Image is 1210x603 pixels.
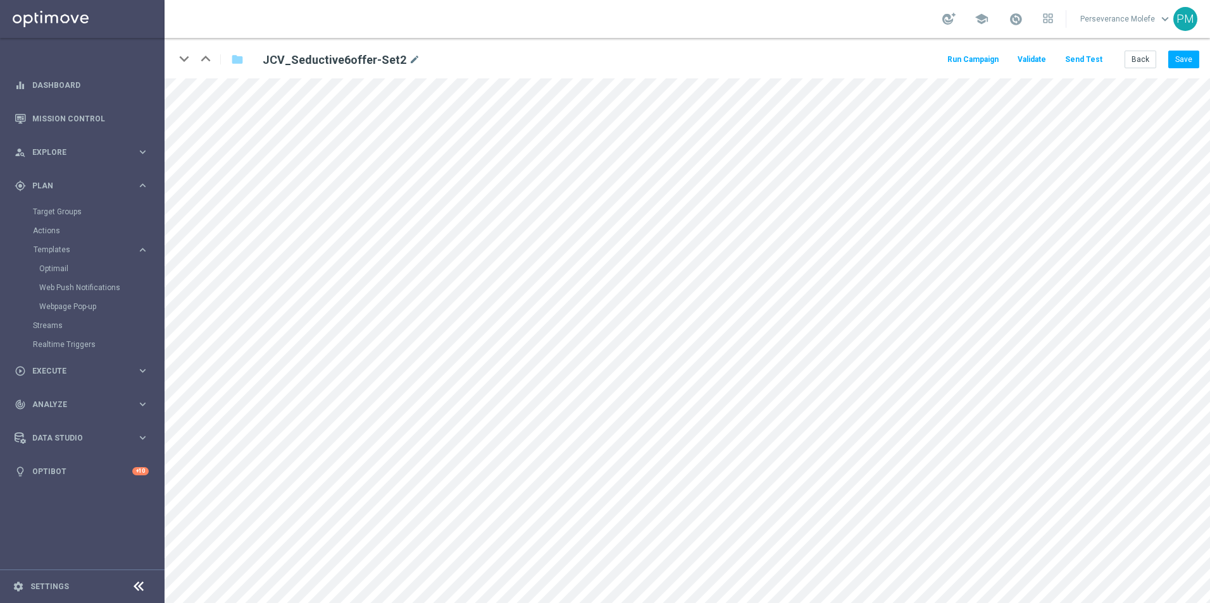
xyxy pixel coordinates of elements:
div: Explore [15,147,137,158]
a: Perseverance Molefekeyboard_arrow_down [1079,9,1173,28]
div: +10 [132,467,149,475]
div: Optimail [39,259,163,278]
div: Plan [15,180,137,192]
button: Save [1168,51,1199,68]
span: Execute [32,367,137,375]
i: keyboard_arrow_right [137,398,149,410]
a: Dashboard [32,68,149,102]
button: Send Test [1063,51,1104,68]
i: track_changes [15,399,26,410]
button: gps_fixed Plan keyboard_arrow_right [14,181,149,191]
span: Plan [32,182,137,190]
i: play_circle_outline [15,365,26,377]
div: Realtime Triggers [33,335,163,354]
button: Run Campaign [945,51,1001,68]
a: Settings [30,583,69,590]
a: Actions [33,226,132,236]
a: Streams [33,320,132,331]
a: Optibot [32,454,132,488]
button: play_circle_outline Execute keyboard_arrow_right [14,366,149,376]
div: Webpage Pop-up [39,297,163,316]
i: settings [13,581,24,592]
a: Web Push Notifications [39,283,132,293]
a: Realtime Triggers [33,339,132,350]
span: keyboard_arrow_down [1158,12,1172,26]
button: folder [230,49,245,70]
i: keyboard_arrow_right [137,365,149,377]
button: Mission Control [14,114,149,124]
i: keyboard_arrow_right [137,432,149,444]
i: folder [231,52,244,67]
button: Templates keyboard_arrow_right [33,245,149,255]
div: PM [1173,7,1197,31]
div: Dashboard [15,68,149,102]
div: Templates [33,240,163,316]
span: Data Studio [32,434,137,442]
span: Analyze [32,401,137,408]
a: Mission Control [32,102,149,135]
div: Web Push Notifications [39,278,163,297]
button: equalizer Dashboard [14,80,149,90]
div: Target Groups [33,202,163,221]
i: person_search [15,147,26,158]
i: keyboard_arrow_right [137,180,149,192]
i: gps_fixed [15,180,26,192]
div: Analyze [15,399,137,410]
span: Explore [32,149,137,156]
a: Target Groups [33,207,132,217]
button: Back [1125,51,1156,68]
button: person_search Explore keyboard_arrow_right [14,147,149,157]
div: Data Studio [15,432,137,444]
span: Validate [1018,55,1046,64]
i: keyboard_arrow_right [137,244,149,256]
a: Optimail [39,264,132,274]
div: Actions [33,221,163,240]
button: track_changes Analyze keyboard_arrow_right [14,399,149,410]
div: Templates [34,246,137,253]
div: Optibot [15,454,149,488]
button: Validate [1016,51,1048,68]
button: lightbulb Optibot +10 [14,466,149,477]
span: school [975,12,989,26]
div: Mission Control [15,102,149,135]
i: mode_edit [409,52,420,68]
i: equalizer [15,80,26,91]
h2: JCV_Seductive6offer-Set2 [263,52,406,68]
div: Execute [15,365,137,377]
span: Templates [34,246,124,253]
button: Data Studio keyboard_arrow_right [14,433,149,443]
i: keyboard_arrow_right [137,146,149,158]
a: Webpage Pop-up [39,301,132,312]
i: lightbulb [15,466,26,477]
div: Streams [33,316,163,335]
